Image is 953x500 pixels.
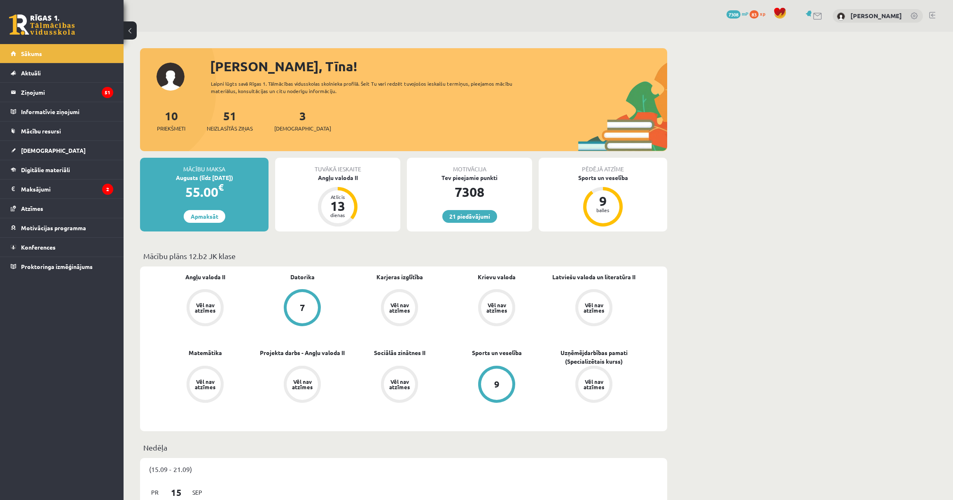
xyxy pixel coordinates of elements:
span: Digitālie materiāli [21,166,70,173]
span: Proktoringa izmēģinājums [21,263,93,270]
div: 9 [494,380,500,389]
div: (15.09 - 21.09) [140,458,667,480]
a: Vēl nav atzīmes [545,366,642,404]
legend: Maksājumi [21,180,113,199]
a: Uzņēmējdarbības pamati (Specializētais kurss) [545,348,642,366]
a: Vēl nav atzīmes [448,289,545,328]
a: [PERSON_NAME] [850,12,902,20]
legend: Ziņojumi [21,83,113,102]
div: 13 [325,199,350,213]
div: Vēl nav atzīmes [194,379,217,390]
div: Tuvākā ieskaite [275,158,400,173]
a: 51Neizlasītās ziņas [207,108,253,133]
i: 2 [102,184,113,195]
div: Pēdējā atzīme [539,158,667,173]
p: Mācību plāns 12.b2 JK klase [143,250,664,262]
div: Atlicis [325,194,350,199]
div: Vēl nav atzīmes [388,302,411,313]
a: Sākums [11,44,113,63]
a: 9 [448,366,545,404]
div: 7 [300,303,305,312]
div: Vēl nav atzīmes [582,302,605,313]
span: Sākums [21,50,42,57]
a: Krievu valoda [478,273,516,281]
a: Sports un veselība [472,348,522,357]
span: Motivācijas programma [21,224,86,231]
a: Latviešu valoda un literatūra II [552,273,635,281]
span: mP [742,10,748,17]
a: Matemātika [189,348,222,357]
i: 51 [102,87,113,98]
a: Vēl nav atzīmes [351,289,448,328]
a: Vēl nav atzīmes [545,289,642,328]
a: Vēl nav atzīmes [254,366,351,404]
a: Vēl nav atzīmes [156,289,254,328]
span: 7308 [726,10,740,19]
span: Atzīmes [21,205,43,212]
a: 10Priekšmeti [157,108,185,133]
div: [PERSON_NAME], Tīna! [210,56,667,76]
div: Augusts (līdz [DATE]) [140,173,269,182]
a: Ziņojumi51 [11,83,113,102]
span: Neizlasītās ziņas [207,124,253,133]
a: 83 xp [750,10,769,17]
div: Motivācija [407,158,532,173]
div: balles [591,208,615,213]
span: 83 [750,10,759,19]
a: Maksājumi2 [11,180,113,199]
span: Mācību resursi [21,127,61,135]
a: 7 [254,289,351,328]
a: Atzīmes [11,199,113,218]
legend: Informatīvie ziņojumi [21,102,113,121]
div: Tev pieejamie punkti [407,173,532,182]
a: Apmaksāt [184,210,225,223]
div: dienas [325,213,350,217]
span: [DEMOGRAPHIC_DATA] [21,147,86,154]
a: Karjeras izglītība [376,273,423,281]
div: Vēl nav atzīmes [582,379,605,390]
a: Projekta darbs - Angļu valoda II [260,348,345,357]
a: Motivācijas programma [11,218,113,237]
img: Tīna Kante [837,12,845,21]
span: Sep [189,486,206,499]
div: Vēl nav atzīmes [388,379,411,390]
span: Priekšmeti [157,124,185,133]
div: Laipni lūgts savā Rīgas 1. Tālmācības vidusskolas skolnieka profilā. Šeit Tu vari redzēt tuvojošo... [211,80,527,95]
span: € [218,181,224,193]
a: Informatīvie ziņojumi [11,102,113,121]
div: Vēl nav atzīmes [291,379,314,390]
div: Angļu valoda II [275,173,400,182]
span: xp [760,10,765,17]
a: [DEMOGRAPHIC_DATA] [11,141,113,160]
div: Vēl nav atzīmes [194,302,217,313]
div: 7308 [407,182,532,202]
div: Vēl nav atzīmes [485,302,508,313]
a: Aktuāli [11,63,113,82]
div: 55.00 [140,182,269,202]
a: Angļu valoda II Atlicis 13 dienas [275,173,400,228]
a: 21 piedāvājumi [442,210,497,223]
p: Nedēļa [143,442,664,453]
a: Datorika [290,273,315,281]
span: Pr [146,486,164,499]
div: Sports un veselība [539,173,667,182]
div: Mācību maksa [140,158,269,173]
a: Digitālie materiāli [11,160,113,179]
a: 3[DEMOGRAPHIC_DATA] [274,108,331,133]
a: Rīgas 1. Tālmācības vidusskola [9,14,75,35]
span: Konferences [21,243,56,251]
span: 15 [164,486,189,499]
a: Proktoringa izmēģinājums [11,257,113,276]
span: [DEMOGRAPHIC_DATA] [274,124,331,133]
a: Mācību resursi [11,121,113,140]
a: Sports un veselība 9 balles [539,173,667,228]
a: Vēl nav atzīmes [351,366,448,404]
a: Vēl nav atzīmes [156,366,254,404]
a: Angļu valoda II [185,273,225,281]
div: 9 [591,194,615,208]
span: Aktuāli [21,69,41,77]
a: 7308 mP [726,10,748,17]
a: Konferences [11,238,113,257]
a: Sociālās zinātnes II [374,348,425,357]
